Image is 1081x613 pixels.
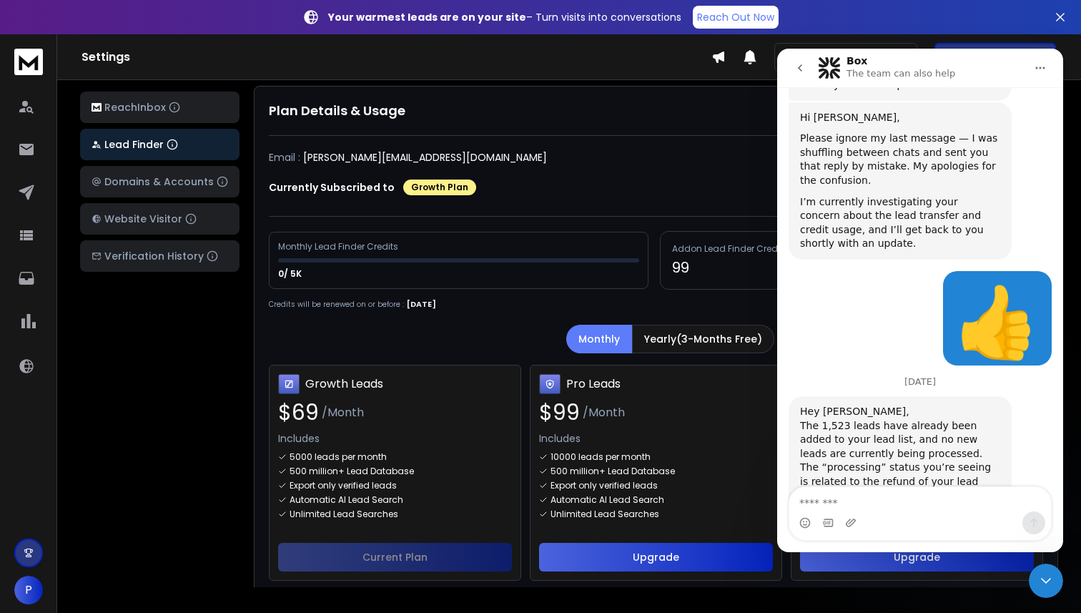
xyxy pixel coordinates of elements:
[551,509,659,520] p: Unlimited Lead Searches
[290,480,397,491] p: Export only verified leads
[407,298,436,310] p: [DATE]
[322,404,364,421] span: /Month
[290,509,398,520] p: Unlimited Lead Searches
[269,299,404,310] p: Credits will be renewed on or before :
[11,348,235,519] div: Hey [PERSON_NAME],The 1,523 leads have already been added to your lead list, and no new leads are...
[80,203,240,235] button: Website Visitor
[278,431,512,446] p: Includes
[290,494,403,506] p: Automatic AI Lead Search
[290,451,387,463] p: 5000 leads per month
[12,438,274,463] textarea: Message…
[23,356,223,371] div: Hey [PERSON_NAME],
[68,469,79,480] button: Upload attachment
[551,451,651,463] p: 10000 leads per month
[672,243,1031,255] h3: Addon Lead Finder Credits Remaining
[566,325,632,353] button: Monthly
[303,150,547,165] p: [PERSON_NAME][EMAIL_ADDRESS][DOMAIN_NAME]
[82,49,711,66] h1: Settings
[45,469,56,480] button: Gif picker
[269,180,395,195] p: Currently Subscribed to
[92,103,102,112] img: logo
[800,543,1034,572] button: Upgrade
[583,404,625,421] span: /Month
[539,431,773,446] p: Includes
[80,129,240,160] button: Lead Finder
[80,166,240,197] button: Domains & Accounts
[269,101,1043,121] h1: Plan Details & Usage
[551,494,664,506] p: Automatic AI Lead Search
[693,6,779,29] a: Reach Out Now
[403,180,476,195] div: Growth Plan
[269,150,300,165] p: Email :
[1029,564,1063,598] iframe: Intercom live chat
[672,258,1031,278] p: 99
[328,10,526,24] strong: Your warmest leads are on your site
[566,376,621,393] h3: Pro Leads
[305,376,383,393] h3: Growth Leads
[14,576,43,604] button: P
[14,49,43,75] img: logo
[80,92,240,123] button: ReachInbox
[632,325,774,353] button: Yearly(3-Months Free)
[245,463,268,486] button: Send a message…
[80,240,240,272] button: Verification History
[551,466,675,477] p: 500 million+ Lead Database
[278,241,400,252] div: Monthly Lead Finder Credits
[11,348,275,551] div: Lakshita says…
[22,469,34,480] button: Emoji picker
[290,466,414,477] p: 500 million+ Lead Database
[697,10,774,24] p: Reach Out Now
[551,480,658,491] p: Export only verified leads
[328,10,681,24] p: – Turn visits into conversations
[777,49,1063,552] iframe: Intercom live chat
[23,371,223,511] div: The 1,523 leads have already been added to your lead list, and no new leads are currently being p...
[539,400,580,426] span: $ 99
[539,543,773,572] button: Upgrade
[278,400,319,426] span: $ 69
[934,43,1056,72] button: Get Free Credits
[278,268,304,280] p: 0/ 5K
